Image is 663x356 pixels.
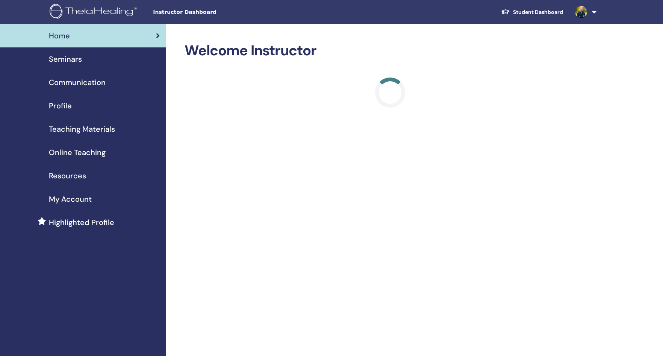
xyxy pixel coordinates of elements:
span: Online Teaching [49,147,106,158]
span: Highlighted Profile [49,217,114,228]
span: Profile [49,100,72,111]
img: logo.png [50,4,139,21]
span: Communication [49,77,106,88]
img: default.jpg [575,6,587,18]
span: Teaching Materials [49,123,115,135]
span: Seminars [49,53,82,65]
img: graduation-cap-white.svg [501,9,510,15]
span: My Account [49,193,92,205]
span: Resources [49,170,86,181]
a: Student Dashboard [495,5,569,19]
span: Instructor Dashboard [153,8,266,16]
span: Home [49,30,70,41]
h2: Welcome Instructor [185,42,595,59]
